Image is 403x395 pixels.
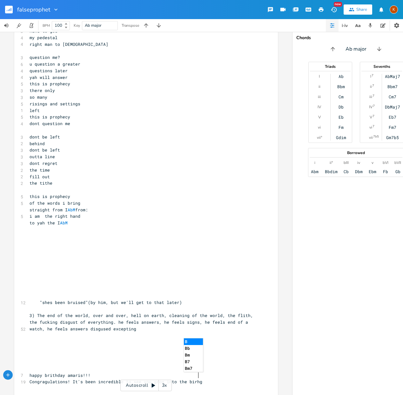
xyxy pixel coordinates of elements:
[369,135,373,140] div: vii
[184,345,203,352] li: Bb
[184,358,203,365] li: B7
[389,125,396,130] div: Fm7
[30,379,202,384] span: Congragulations! It's been incredible to see you grow into the birhg
[385,104,400,109] div: DbMaj7
[309,65,352,68] div: Triads
[344,169,349,174] div: Cb
[30,300,182,305] span: "shes been bruised"(by him, but we'll get to that later)
[68,207,75,213] span: AbM
[339,74,344,79] div: Ab
[355,169,363,174] div: Dbm
[30,160,57,166] span: dont regret
[369,94,372,99] div: iii
[30,121,70,126] span: dont question me
[390,2,398,17] button: K
[325,169,338,174] div: Bbdim
[30,174,50,180] span: fill out
[30,167,50,173] span: the time
[17,7,50,12] span: falseprophet
[30,35,57,40] span: my pedestal
[339,104,344,109] div: Db
[30,313,256,332] span: 3) The end of the world, over and over, hell on earth, cleaning of the world, the flith, the fuck...
[370,115,372,120] div: V
[357,160,360,165] div: iv
[318,125,321,130] div: vi
[319,74,320,79] div: I
[389,115,396,120] div: Eb7
[372,73,373,78] sup: 7
[336,135,346,140] div: Gdim
[370,84,372,89] div: ii
[30,200,80,206] span: of the words i bring
[30,108,40,113] span: left
[337,84,345,89] div: Bbm
[344,4,372,15] button: Share
[369,169,376,174] div: Ebm
[339,125,344,130] div: Fm
[184,352,203,358] li: Bm
[372,160,373,165] div: v
[30,207,88,213] span: straight from I from:
[30,68,68,74] span: questions later
[327,4,340,15] button: New
[30,54,60,60] span: question me?
[30,147,60,153] span: dont be left
[372,83,374,88] sup: 7
[122,24,139,27] div: Transpose
[319,84,320,89] div: ii
[30,141,45,146] span: behind
[373,103,375,109] sup: 7
[30,88,55,93] span: there only
[373,134,379,139] sup: 7b5
[30,154,55,159] span: outta line
[373,114,374,119] sup: 7
[30,61,80,67] span: u question a greater
[30,134,60,140] span: dont be left
[318,104,321,109] div: IV
[395,169,400,174] div: Gb
[74,24,80,27] div: Key
[184,365,203,372] li: Bm7
[120,380,172,391] div: Autoscroll
[30,372,91,378] span: happy brithday amaris!!!
[383,169,388,174] div: Fb
[344,160,349,165] div: bIII
[330,160,333,165] div: ii°
[369,125,372,130] div: vi
[30,74,68,80] span: yah will answer
[339,94,344,99] div: Cm
[370,74,371,79] div: I
[339,115,344,120] div: Eb
[394,160,401,165] div: bVII
[30,101,80,107] span: risings and settings
[390,5,398,14] div: Kat
[30,213,80,219] span: i am the right hand
[383,160,388,165] div: bVI
[43,24,50,27] div: BPM
[318,94,321,99] div: iii
[159,380,170,391] div: 3x
[386,135,399,140] div: Gm7b5
[30,220,68,226] span: to yah the I
[85,23,102,28] span: Ab major
[30,114,70,120] span: this is prophecy
[60,220,68,226] span: AbM
[30,81,70,87] span: this is prophecy
[30,194,70,199] span: this is prophecy
[30,180,52,186] span: the tithe
[369,104,373,109] div: IV
[385,74,400,79] div: AbMaj7
[317,135,322,140] div: vii°
[30,41,108,47] span: right man to [DEMOGRAPHIC_DATA]
[314,160,315,165] div: i
[184,338,203,345] li: B
[30,94,47,100] span: so many
[373,93,374,98] sup: 7
[318,115,321,120] div: V
[389,94,396,99] div: Cm7
[373,124,374,129] sup: 7
[346,46,366,53] span: Ab major
[311,169,319,174] div: Abm
[387,84,398,89] div: Bbm7
[334,2,342,7] div: New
